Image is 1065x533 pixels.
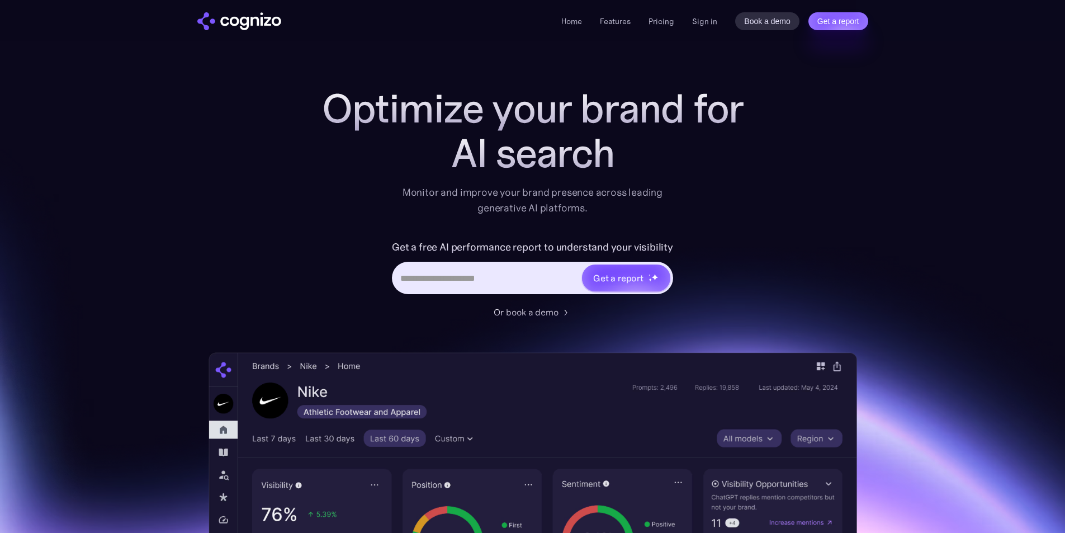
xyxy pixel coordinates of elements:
[392,238,673,256] label: Get a free AI performance report to understand your visibility
[197,12,281,30] a: home
[197,12,281,30] img: cognizo logo
[494,305,572,319] a: Or book a demo
[600,16,631,26] a: Features
[494,305,558,319] div: Or book a demo
[581,263,671,293] a: Get a reportstarstarstar
[649,278,652,282] img: star
[309,86,756,131] h1: Optimize your brand for
[735,12,799,30] a: Book a demo
[561,16,582,26] a: Home
[651,273,659,281] img: star
[309,131,756,176] div: AI search
[395,185,670,216] div: Monitor and improve your brand presence across leading generative AI platforms.
[649,274,650,276] img: star
[593,271,643,285] div: Get a report
[808,12,868,30] a: Get a report
[649,16,674,26] a: Pricing
[392,238,673,300] form: Hero URL Input Form
[692,15,717,28] a: Sign in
